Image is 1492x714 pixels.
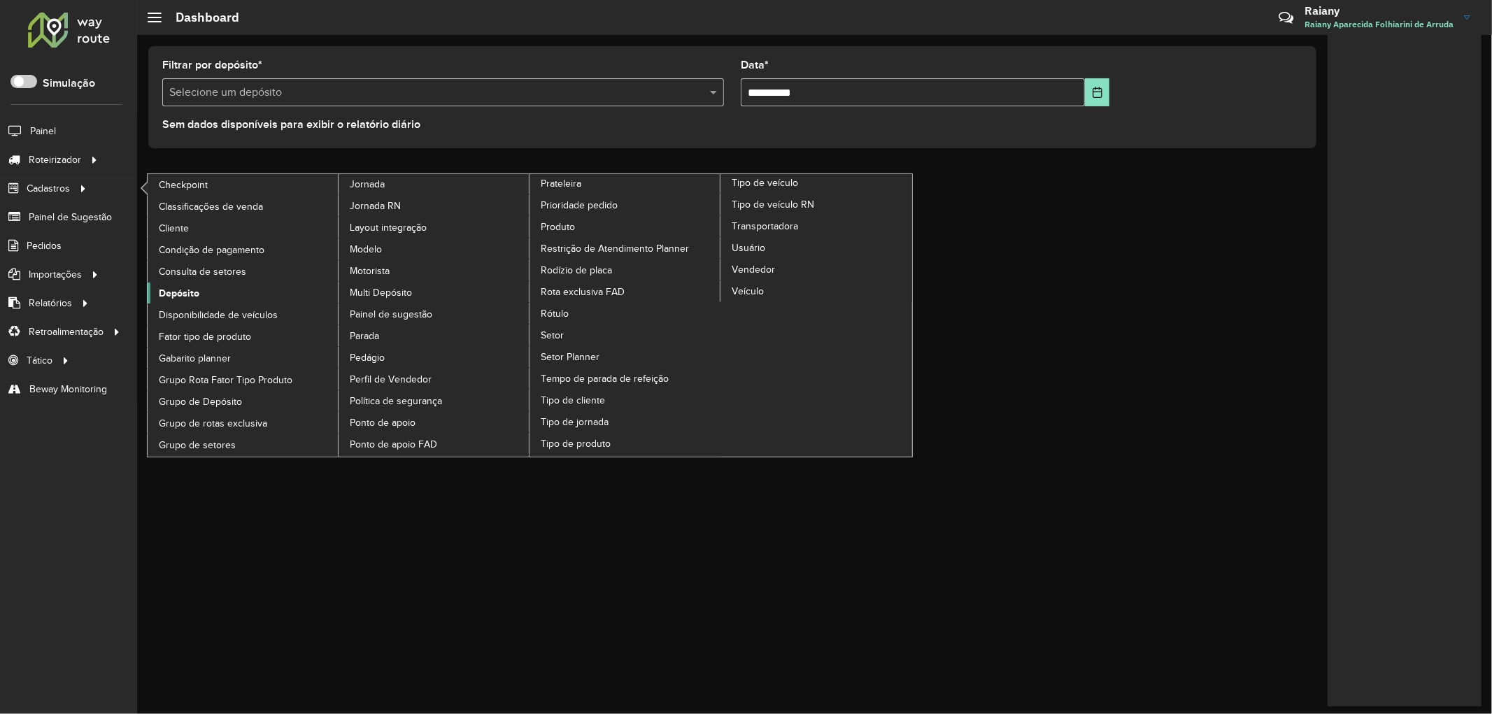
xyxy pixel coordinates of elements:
a: Ponto de apoio FAD [339,434,530,455]
span: Transportadora [732,219,798,234]
span: Cadastros [27,181,70,196]
a: Disponibilidade de veículos [148,304,339,325]
span: Fator tipo de produto [159,329,251,344]
h2: Dashboard [162,10,239,25]
a: Fator tipo de produto [148,326,339,347]
a: Parada [339,325,530,346]
span: Tipo de veículo [732,176,798,190]
a: Gabarito planner [148,348,339,369]
label: Filtrar por depósito [162,57,262,73]
span: Painel [30,124,56,138]
a: Prateleira [339,174,721,457]
a: Modelo [339,238,530,259]
a: Tipo de produto [530,433,721,454]
a: Depósito [148,283,339,304]
span: Política de segurança [350,394,442,408]
a: Condição de pagamento [148,239,339,260]
span: Relatórios [29,296,72,310]
span: Tempo de parada de refeição [541,371,669,386]
span: Produto [541,220,575,234]
span: Painel de Sugestão [29,210,112,224]
a: Tempo de parada de refeição [530,368,721,389]
span: Modelo [350,242,382,257]
span: Vendedor [732,262,775,277]
span: Usuário [732,241,765,255]
a: Transportadora [720,215,912,236]
a: Tipo de veículo RN [720,194,912,215]
span: Consulta de setores [159,264,246,279]
span: Beway Monitoring [29,382,107,397]
a: Motorista [339,260,530,281]
span: Veículo [732,284,764,299]
button: Choose Date [1085,78,1109,106]
a: Jornada [148,174,530,457]
span: Tático [27,353,52,368]
span: Classificações de venda [159,199,263,214]
span: Rodízio de placa [541,263,612,278]
span: Tipo de produto [541,436,611,451]
span: Disponibilidade de veículos [159,308,278,322]
span: Raiany Aparecida Folhiarini de Arruda [1305,18,1454,31]
a: Pedágio [339,347,530,368]
a: Tipo de jornada [530,411,721,432]
span: Tipo de cliente [541,393,605,408]
a: Tipo de cliente [530,390,721,410]
a: Rodízio de placa [530,259,721,280]
span: Retroalimentação [29,324,104,339]
a: Política de segurança [339,390,530,411]
a: Multi Depósito [339,282,530,303]
a: Checkpoint [148,174,339,195]
span: Rota exclusiva FAD [541,285,625,299]
span: Tipo de jornada [541,415,609,429]
span: Checkpoint [159,178,208,192]
span: Setor [541,328,564,343]
span: Prateleira [541,176,581,191]
a: Setor [530,324,721,345]
span: Pedágio [350,350,385,365]
span: Restrição de Atendimento Planner [541,241,689,256]
a: Restrição de Atendimento Planner [530,238,721,259]
a: Grupo Rota Fator Tipo Produto [148,369,339,390]
a: Veículo [720,280,912,301]
span: Grupo Rota Fator Tipo Produto [159,373,292,387]
a: Grupo de rotas exclusiva [148,413,339,434]
a: Consulta de setores [148,261,339,282]
span: Condição de pagamento [159,243,264,257]
a: Produto [530,216,721,237]
span: Tipo de veículo RN [732,197,814,212]
label: Data [741,57,769,73]
span: Parada [350,329,379,343]
span: Setor Planner [541,350,599,364]
a: Cliente [148,217,339,238]
a: Layout integração [339,217,530,238]
h3: Raiany [1305,4,1454,17]
a: Tipo de veículo [530,174,912,457]
span: Layout integração [350,220,427,235]
a: Classificações de venda [148,196,339,217]
a: Perfil de Vendedor [339,369,530,390]
span: Depósito [159,286,199,301]
a: Ponto de apoio [339,412,530,433]
span: Jornada RN [350,199,401,213]
a: Prioridade pedido [530,194,721,215]
a: Setor Planner [530,346,721,367]
label: Sem dados disponíveis para exibir o relatório diário [162,116,420,133]
a: Jornada RN [339,195,530,216]
span: Rótulo [541,306,569,321]
a: Rótulo [530,303,721,324]
span: Jornada [350,177,385,192]
a: Contato Rápido [1271,3,1301,33]
span: Grupo de Depósito [159,394,242,409]
a: Painel de sugestão [339,304,530,324]
span: Ponto de apoio [350,415,415,430]
span: Prioridade pedido [541,198,618,213]
span: Ponto de apoio FAD [350,437,437,452]
span: Gabarito planner [159,351,231,366]
span: Cliente [159,221,189,236]
span: Pedidos [27,238,62,253]
span: Grupo de rotas exclusiva [159,416,267,431]
a: Vendedor [720,259,912,280]
a: Rota exclusiva FAD [530,281,721,302]
span: Grupo de setores [159,438,236,452]
span: Importações [29,267,82,282]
